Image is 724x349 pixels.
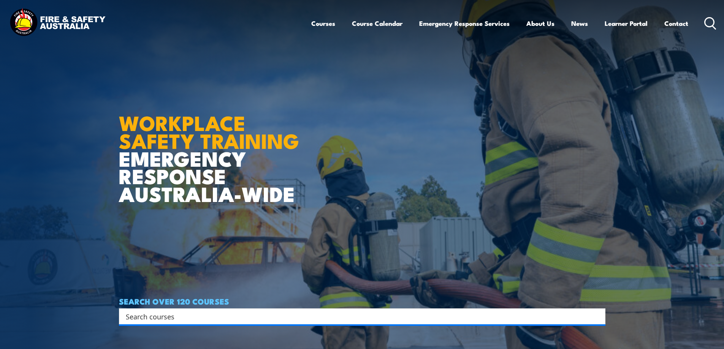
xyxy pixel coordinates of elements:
[605,13,648,33] a: Learner Portal
[311,13,335,33] a: Courses
[419,13,510,33] a: Emergency Response Services
[352,13,402,33] a: Course Calendar
[526,13,554,33] a: About Us
[664,13,688,33] a: Contact
[119,297,605,305] h4: SEARCH OVER 120 COURSES
[592,311,603,322] button: Search magnifier button
[119,95,305,202] h1: EMERGENCY RESPONSE AUSTRALIA-WIDE
[119,106,299,156] strong: WORKPLACE SAFETY TRAINING
[126,311,589,322] input: Search input
[127,311,590,322] form: Search form
[571,13,588,33] a: News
